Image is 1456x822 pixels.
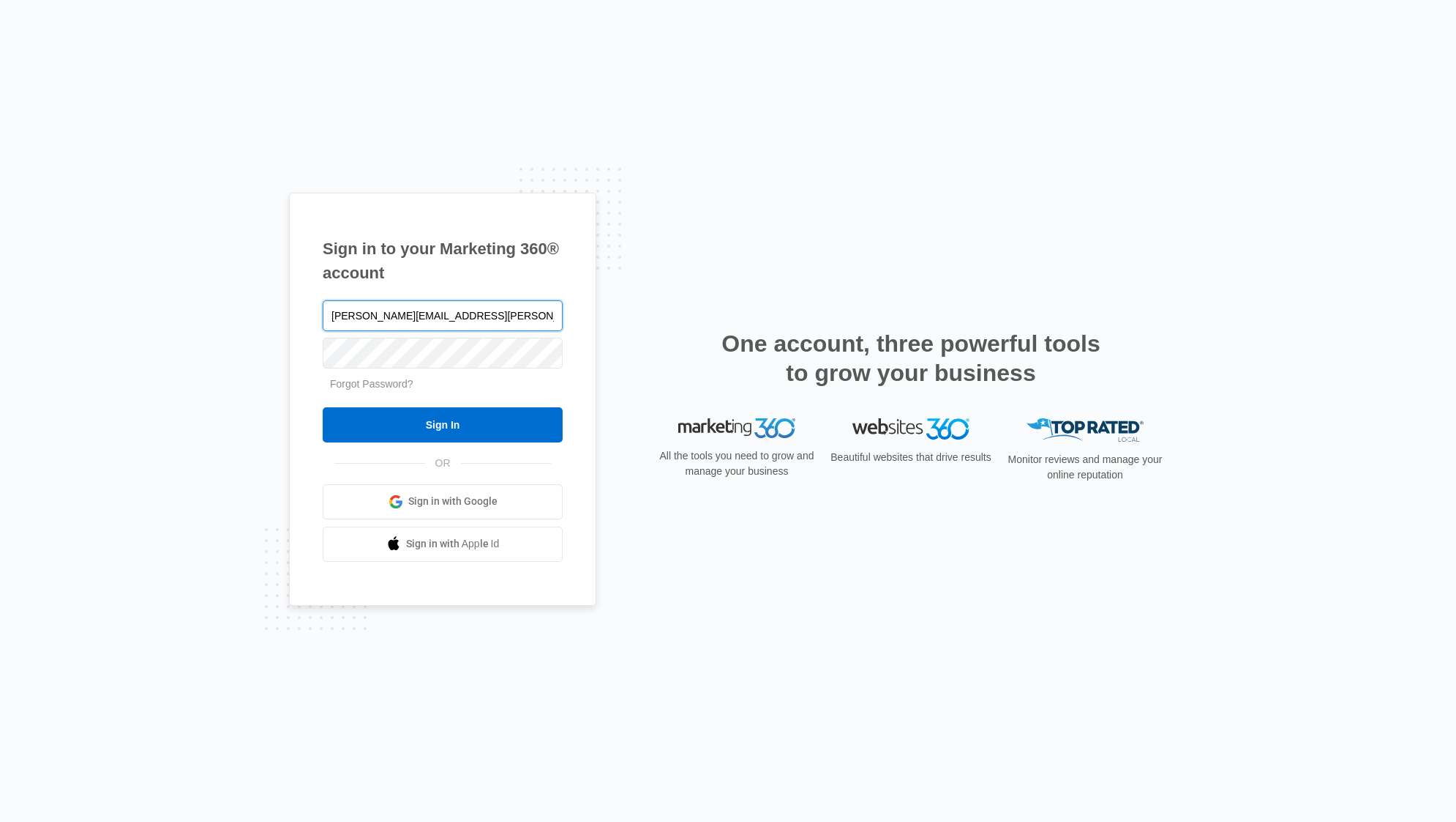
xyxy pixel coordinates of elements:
[425,456,461,471] span: OR
[717,329,1105,388] h2: One account, three powerful tools to grow your business
[1027,418,1144,443] img: Top Rated Local
[330,378,413,390] a: Forgot Password?
[678,418,795,439] img: Marketing 360
[1003,452,1167,483] p: Monitor reviews and manage your online reputation
[408,494,498,509] span: Sign in with Google
[323,300,563,331] input: Email
[323,484,563,519] a: Sign in with Google
[829,450,993,465] p: Beautiful websites that drive results
[852,418,969,440] img: Websites 360
[323,237,563,285] h1: Sign in to your Marketing 360® account
[323,407,563,443] input: Sign In
[323,527,563,562] a: Sign in with Apple Id
[406,536,500,552] span: Sign in with Apple Id
[655,448,819,479] p: All the tools you need to grow and manage your business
